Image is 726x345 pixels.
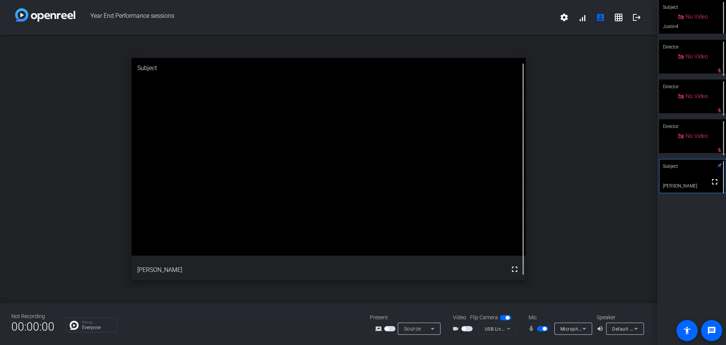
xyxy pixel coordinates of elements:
[686,13,708,20] span: No Video
[70,321,79,330] img: Chat Icon
[560,13,569,22] mat-icon: settings
[659,159,726,173] div: Subject
[404,326,421,332] span: Source
[707,326,716,335] mat-icon: message
[659,40,726,54] div: Director
[686,93,708,100] span: No Video
[597,324,606,333] mat-icon: volume_up
[659,80,726,94] div: Director
[686,133,708,139] span: No Video
[560,326,637,332] span: Microphone (Samson G-Track Pro)
[452,324,461,333] mat-icon: videocam_outline
[15,8,75,22] img: white-gradient.svg
[11,312,54,320] div: Not Recording
[597,314,642,322] div: Speaker
[683,326,692,335] mat-icon: accessibility
[632,13,641,22] mat-icon: logout
[521,314,597,322] div: Mic
[612,326,694,332] span: Default - Speakers (Realtek(R) Audio)
[573,8,591,27] button: signal_cellular_alt
[453,314,466,322] span: Video
[470,314,498,322] span: Flip Camera
[710,177,719,186] mat-icon: fullscreen
[11,317,54,336] span: 00:00:00
[510,265,519,274] mat-icon: fullscreen
[659,119,726,134] div: Director
[686,53,708,60] span: No Video
[370,314,445,322] div: Present
[528,324,537,333] mat-icon: mic_none
[596,13,605,22] mat-icon: account_box
[375,324,384,333] mat-icon: screen_share_outline
[132,58,526,78] div: Subject
[75,8,555,27] span: Year End Performance sessions
[82,320,113,324] p: Group
[82,325,113,330] p: Everyone
[614,13,623,22] mat-icon: grid_on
